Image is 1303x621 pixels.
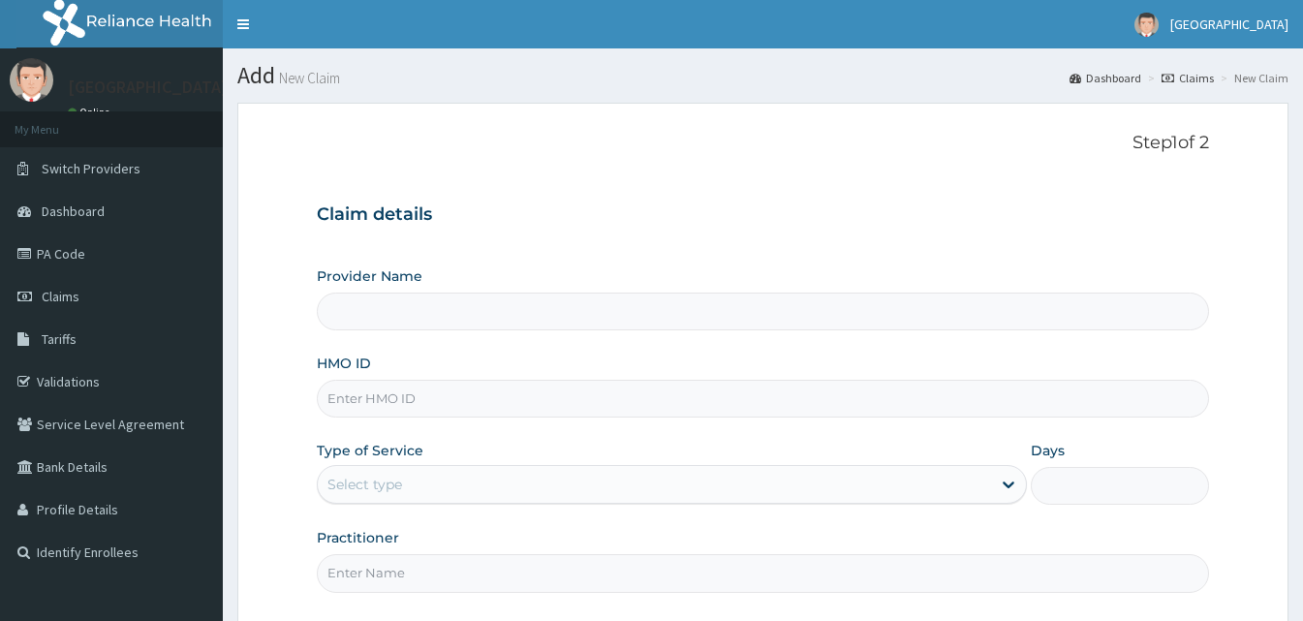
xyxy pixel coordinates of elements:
[68,106,114,119] a: Online
[317,133,1209,154] p: Step 1 of 2
[1134,13,1159,37] img: User Image
[1216,70,1288,86] li: New Claim
[317,204,1209,226] h3: Claim details
[42,202,105,220] span: Dashboard
[317,441,423,460] label: Type of Service
[42,160,140,177] span: Switch Providers
[237,63,1288,88] h1: Add
[10,58,53,102] img: User Image
[1162,70,1214,86] a: Claims
[317,528,399,547] label: Practitioner
[42,288,79,305] span: Claims
[327,475,402,494] div: Select type
[1170,16,1288,33] span: [GEOGRAPHIC_DATA]
[68,78,228,96] p: [GEOGRAPHIC_DATA]
[1031,441,1065,460] label: Days
[317,554,1209,592] input: Enter Name
[42,330,77,348] span: Tariffs
[275,71,340,85] small: New Claim
[1070,70,1141,86] a: Dashboard
[317,266,422,286] label: Provider Name
[317,354,371,373] label: HMO ID
[317,380,1209,418] input: Enter HMO ID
